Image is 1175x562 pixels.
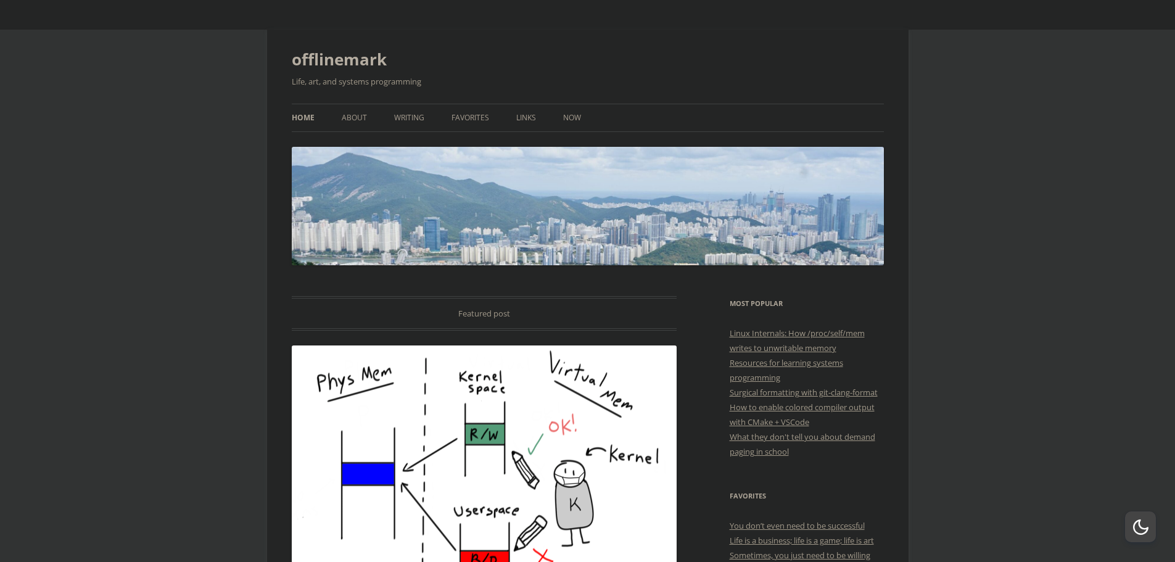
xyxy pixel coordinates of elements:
div: Featured post [292,296,677,331]
a: Now [563,104,581,131]
a: How to enable colored compiler output with CMake + VSCode [730,402,875,428]
a: Favorites [451,104,489,131]
h2: Life, art, and systems programming [292,74,884,89]
a: Surgical formatting with git-clang-format [730,387,878,398]
img: offlinemark [292,147,884,265]
a: Sometimes, you just need to be willing [730,550,870,561]
h3: Most Popular [730,296,884,311]
a: Links [516,104,536,131]
a: You don’t even need to be successful [730,520,865,531]
a: What they don't tell you about demand paging in school [730,431,875,457]
a: Linux Internals: How /proc/self/mem writes to unwritable memory [730,328,865,353]
a: offlinemark [292,44,387,74]
a: Life is a business; life is a game; life is art [730,535,874,546]
a: Writing [394,104,424,131]
a: Home [292,104,315,131]
a: About [342,104,367,131]
a: Resources for learning systems programming [730,357,843,383]
h3: Favorites [730,489,884,503]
